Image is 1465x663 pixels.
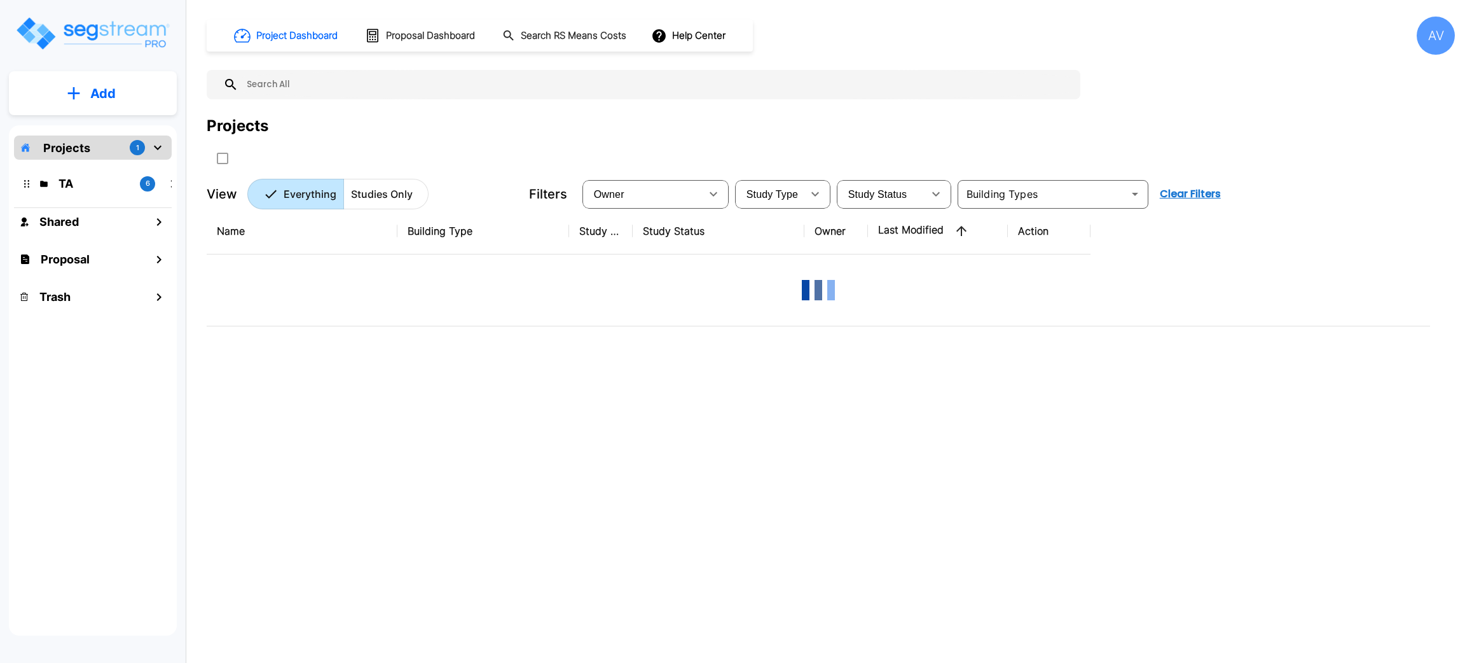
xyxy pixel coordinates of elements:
[229,22,345,50] button: Project Dashboard
[146,178,150,189] p: 6
[386,29,475,43] h1: Proposal Dashboard
[497,24,633,48] button: Search RS Means Costs
[284,186,336,202] p: Everything
[529,185,567,204] p: Filters
[43,139,90,157] p: Projects
[41,251,90,268] h1: Proposal
[343,179,429,209] button: Studies Only
[569,208,633,255] th: Study Type
[247,179,429,209] div: Platform
[1155,181,1226,207] button: Clear Filters
[848,189,907,200] span: Study Status
[585,176,701,212] div: Select
[136,143,139,153] p: 1
[207,115,268,137] div: Projects
[1008,208,1090,255] th: Action
[247,179,344,209] button: Everything
[649,24,731,48] button: Help Center
[207,185,237,204] p: View
[90,84,116,103] p: Add
[793,265,844,316] img: Loading
[633,208,804,255] th: Study Status
[210,146,235,171] button: SelectAll
[39,288,71,305] h1: Trash
[15,15,170,52] img: Logo
[9,75,177,112] button: Add
[1417,17,1455,55] div: AV
[746,189,798,200] span: Study Type
[256,29,338,43] h1: Project Dashboard
[360,22,482,49] button: Proposal Dashboard
[207,208,397,255] th: Name
[738,176,802,212] div: Select
[351,186,413,202] p: Studies Only
[397,208,569,255] th: Building Type
[868,208,1008,255] th: Last Modified
[238,70,1074,99] input: Search All
[804,208,868,255] th: Owner
[39,213,79,230] h1: Shared
[521,29,626,43] h1: Search RS Means Costs
[839,176,923,212] div: Select
[961,185,1124,203] input: Building Types
[1126,185,1144,203] button: Open
[594,189,624,200] span: Owner
[58,175,130,192] p: TA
